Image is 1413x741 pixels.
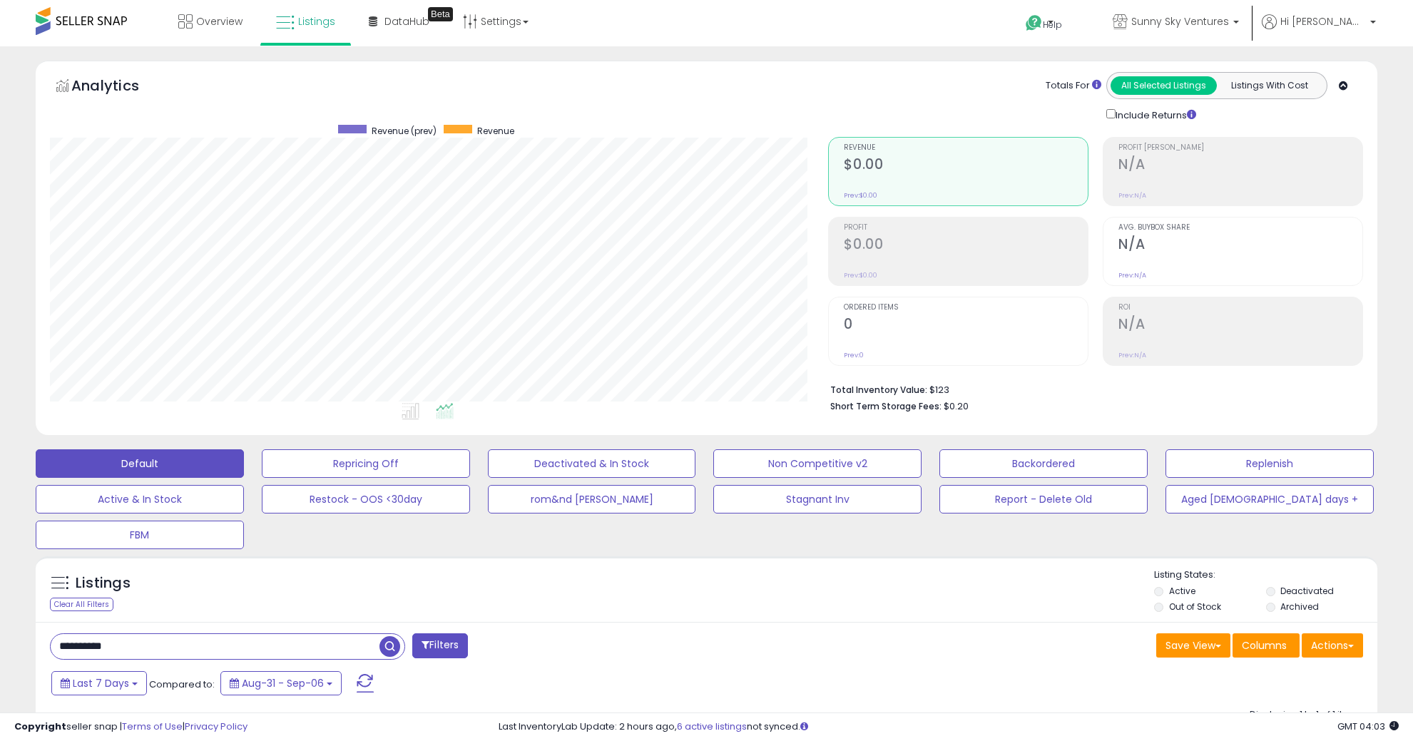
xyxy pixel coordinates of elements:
[36,521,244,549] button: FBM
[499,720,1399,734] div: Last InventoryLab Update: 2 hours ago, not synced.
[1118,191,1146,200] small: Prev: N/A
[412,633,468,658] button: Filters
[1046,79,1101,93] div: Totals For
[677,720,747,733] a: 6 active listings
[1154,568,1377,582] p: Listing States:
[1096,106,1213,123] div: Include Returns
[844,271,877,280] small: Prev: $0.00
[1242,638,1287,653] span: Columns
[844,191,877,200] small: Prev: $0.00
[1043,19,1062,31] span: Help
[844,304,1088,312] span: Ordered Items
[262,485,470,513] button: Restock - OOS <30day
[1118,304,1362,312] span: ROI
[71,76,167,99] h5: Analytics
[262,449,470,478] button: Repricing Off
[844,236,1088,255] h2: $0.00
[50,598,113,611] div: Clear All Filters
[1165,485,1374,513] button: Aged [DEMOGRAPHIC_DATA] days +
[939,449,1148,478] button: Backordered
[844,351,864,359] small: Prev: 0
[36,485,244,513] button: Active & In Stock
[149,678,215,691] span: Compared to:
[1280,14,1366,29] span: Hi [PERSON_NAME]
[1169,601,1221,613] label: Out of Stock
[830,380,1352,397] li: $123
[428,7,453,21] div: Tooltip anchor
[1118,144,1362,152] span: Profit [PERSON_NAME]
[1280,601,1319,613] label: Archived
[1156,633,1230,658] button: Save View
[844,224,1088,232] span: Profit
[1337,720,1399,733] span: 2025-09-15 04:03 GMT
[1118,316,1362,335] h2: N/A
[713,449,922,478] button: Non Competitive v2
[220,671,342,695] button: Aug-31 - Sep-06
[1169,585,1195,597] label: Active
[1118,156,1362,175] h2: N/A
[844,316,1088,335] h2: 0
[372,125,437,137] span: Revenue (prev)
[14,720,66,733] strong: Copyright
[298,14,335,29] span: Listings
[1118,271,1146,280] small: Prev: N/A
[477,125,514,137] span: Revenue
[185,720,248,733] a: Privacy Policy
[1233,633,1300,658] button: Columns
[1118,236,1362,255] h2: N/A
[1302,633,1363,658] button: Actions
[488,485,696,513] button: rom&nd [PERSON_NAME]
[944,399,969,413] span: $0.20
[1118,351,1146,359] small: Prev: N/A
[1250,708,1363,722] div: Displaying 1 to 1 of 1 items
[1216,76,1322,95] button: Listings With Cost
[73,676,129,690] span: Last 7 Days
[830,400,942,412] b: Short Term Storage Fees:
[713,485,922,513] button: Stagnant Inv
[488,449,696,478] button: Deactivated & In Stock
[1014,4,1090,46] a: Help
[1131,14,1229,29] span: Sunny Sky Ventures
[1262,14,1376,46] a: Hi [PERSON_NAME]
[1165,449,1374,478] button: Replenish
[196,14,243,29] span: Overview
[384,14,429,29] span: DataHub
[939,485,1148,513] button: Report - Delete Old
[1025,14,1043,32] i: Get Help
[242,676,324,690] span: Aug-31 - Sep-06
[14,720,248,734] div: seller snap | |
[830,384,927,396] b: Total Inventory Value:
[51,671,147,695] button: Last 7 Days
[844,144,1088,152] span: Revenue
[1280,585,1334,597] label: Deactivated
[844,156,1088,175] h2: $0.00
[1111,76,1217,95] button: All Selected Listings
[76,573,131,593] h5: Listings
[1118,224,1362,232] span: Avg. Buybox Share
[122,720,183,733] a: Terms of Use
[36,449,244,478] button: Default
